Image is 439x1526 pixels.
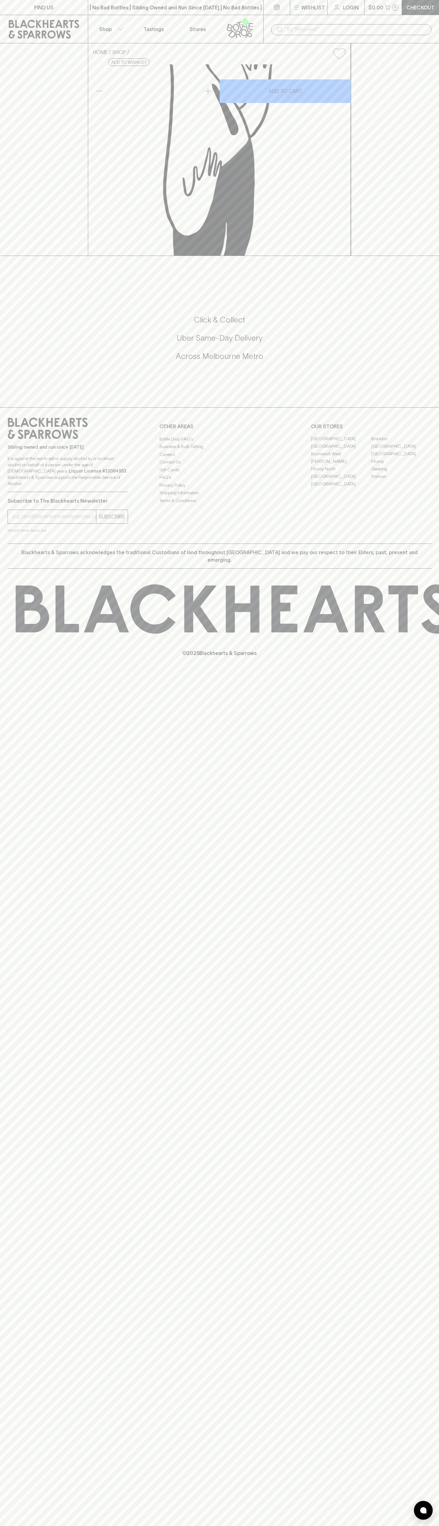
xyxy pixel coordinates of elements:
p: $0.00 [368,4,383,11]
p: OTHER AREAS [159,423,280,430]
p: It is against the law to sell or supply alcohol to, or to obtain alcohol on behalf of a person un... [8,455,128,487]
a: SHOP [112,49,126,55]
h5: Across Melbourne Metro [8,351,431,361]
a: Brunswick West [311,450,371,458]
input: Try "Pinot noir" [286,24,426,35]
p: Checkout [406,4,435,11]
p: ADD TO CART [269,87,302,95]
button: ADD TO CART [220,79,351,103]
input: e.g. jane@blackheartsandsparrows.com.au [13,511,96,522]
a: Fitzroy [371,458,431,465]
h5: Uber Same-Day Delivery [8,333,431,343]
a: FAQ's [159,474,280,481]
a: Contact Us [159,458,280,466]
p: Stores [190,25,206,33]
p: Wishlist [301,4,325,11]
a: [GEOGRAPHIC_DATA] [311,435,371,443]
p: Tastings [144,25,164,33]
a: [GEOGRAPHIC_DATA] [311,443,371,450]
a: Braddon [371,435,431,443]
a: Shipping Information [159,489,280,497]
a: [GEOGRAPHIC_DATA] [371,443,431,450]
p: OUR STORES [311,423,431,430]
p: Login [343,4,359,11]
p: FIND US [34,4,54,11]
a: Fitzroy North [311,465,371,473]
strong: Liquor License #32064953 [69,468,126,473]
img: Good Land Smoovie Smoothie Sour Vegas Buffet [88,64,351,256]
a: Gift Cards [159,466,280,473]
a: [PERSON_NAME] [311,458,371,465]
a: Terms & Conditions [159,497,280,504]
button: Add to wishlist [331,46,348,62]
a: [GEOGRAPHIC_DATA] [311,473,371,480]
a: [GEOGRAPHIC_DATA] [371,450,431,458]
button: Shop [88,15,132,43]
a: Business & Bulk Gifting [159,443,280,451]
p: Blackhearts & Sparrows acknowledges the traditional Custodians of land throughout [GEOGRAPHIC_DAT... [12,549,427,564]
a: Privacy Policy [159,481,280,489]
a: Careers [159,451,280,458]
button: SUBSCRIBE [96,510,128,523]
p: Subscribe to The Blackhearts Newsletter [8,497,128,505]
p: We will never spam you [8,527,128,533]
h5: Click & Collect [8,315,431,325]
a: [GEOGRAPHIC_DATA] [311,480,371,488]
img: bubble-icon [420,1507,426,1513]
p: SUBSCRIBE [99,513,125,520]
p: 0 [394,6,396,9]
button: Add to wishlist [108,58,149,66]
a: Stores [176,15,220,43]
a: Bottle Drop FAQ's [159,435,280,443]
a: Tastings [132,15,176,43]
a: Prahran [371,473,431,480]
div: Call to action block [8,290,431,395]
p: Shop [99,25,112,33]
a: HOME [93,49,108,55]
p: Sibling owned and run since [DATE] [8,444,128,450]
a: Geelong [371,465,431,473]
